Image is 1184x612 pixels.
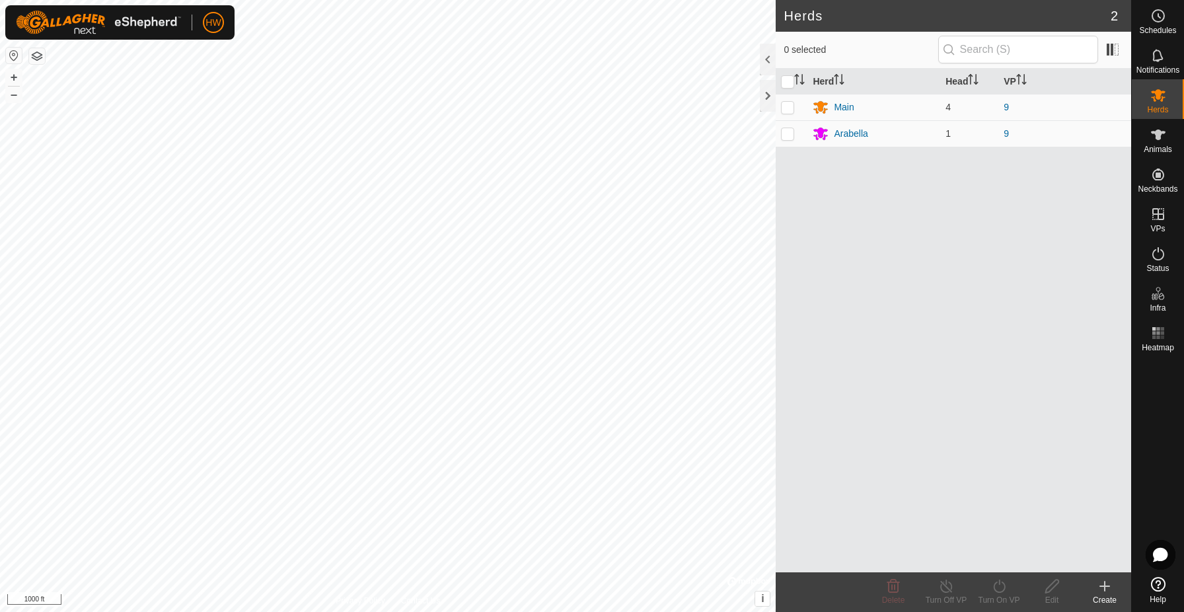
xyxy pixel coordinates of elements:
span: Schedules [1139,26,1176,34]
span: Animals [1144,145,1172,153]
span: Help [1150,595,1166,603]
a: Privacy Policy [336,595,385,607]
th: Herd [807,69,940,95]
a: 9 [1004,102,1009,112]
div: Turn On VP [973,594,1025,606]
a: 9 [1004,128,1009,139]
span: Status [1146,264,1169,272]
div: Main [834,100,854,114]
a: Contact Us [401,595,440,607]
span: Infra [1150,304,1165,312]
th: Head [940,69,998,95]
div: Edit [1025,594,1078,606]
button: Reset Map [6,48,22,63]
p-sorticon: Activate to sort [794,76,805,87]
span: 1 [945,128,951,139]
input: Search (S) [938,36,1098,63]
div: Arabella [834,127,868,141]
button: – [6,87,22,102]
button: i [755,592,770,606]
span: HW [205,16,221,30]
div: Create [1078,594,1131,606]
span: Herds [1147,106,1168,114]
img: Gallagher Logo [16,11,181,34]
p-sorticon: Activate to sort [834,76,844,87]
span: Delete [882,595,905,605]
span: Notifications [1136,66,1179,74]
span: Heatmap [1142,344,1174,352]
span: 4 [945,102,951,112]
a: Help [1132,572,1184,609]
span: i [761,593,764,604]
button: + [6,69,22,85]
th: VP [998,69,1131,95]
span: Neckbands [1138,185,1177,193]
p-sorticon: Activate to sort [968,76,979,87]
p-sorticon: Activate to sort [1016,76,1027,87]
span: VPs [1150,225,1165,233]
span: 0 selected [784,43,938,57]
div: Turn Off VP [920,594,973,606]
span: 2 [1111,6,1118,26]
button: Map Layers [29,48,45,64]
h2: Herds [784,8,1110,24]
